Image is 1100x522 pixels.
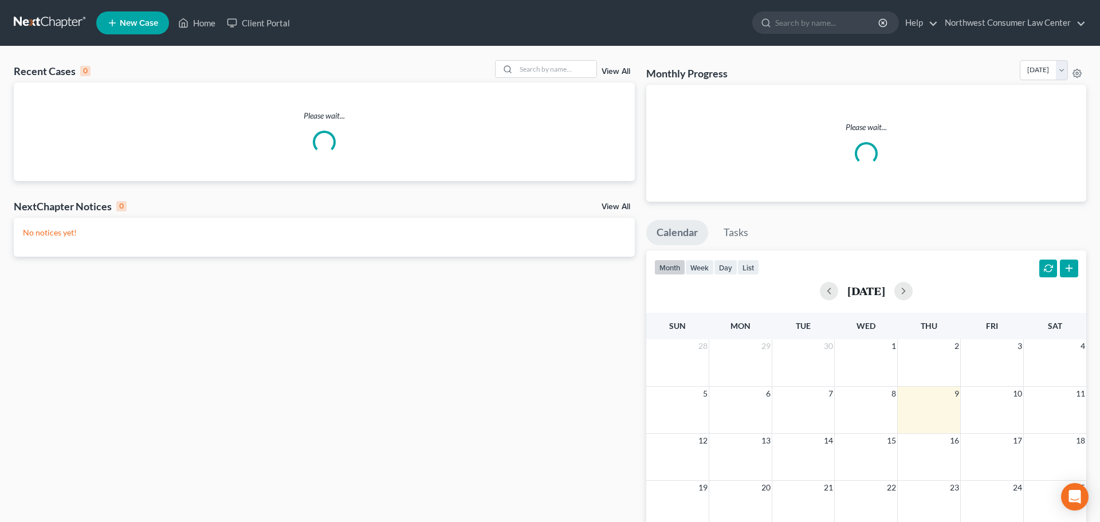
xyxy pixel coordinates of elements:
p: No notices yet! [23,227,626,238]
button: week [685,260,714,275]
a: Tasks [713,220,759,245]
span: New Case [120,19,158,28]
span: 2 [953,339,960,353]
h2: [DATE] [847,285,885,297]
span: 30 [823,339,834,353]
span: 10 [1012,387,1023,401]
input: Search by name... [775,12,880,33]
span: 18 [1075,434,1086,448]
div: Open Intercom Messenger [1061,483,1089,511]
span: 12 [697,434,709,448]
span: 29 [760,339,772,353]
span: 5 [702,387,709,401]
div: 0 [116,201,127,211]
input: Search by name... [516,61,596,77]
span: 7 [827,387,834,401]
span: 8 [890,387,897,401]
a: Northwest Consumer Law Center [939,13,1086,33]
span: 23 [949,481,960,494]
span: 17 [1012,434,1023,448]
button: list [737,260,759,275]
h3: Monthly Progress [646,66,728,80]
div: Recent Cases [14,64,91,78]
span: 13 [760,434,772,448]
span: Mon [730,321,751,331]
p: Please wait... [14,110,635,121]
span: 21 [823,481,834,494]
span: Sun [669,321,686,331]
span: Thu [921,321,937,331]
span: 20 [760,481,772,494]
span: Fri [986,321,998,331]
span: Tue [796,321,811,331]
span: 25 [1075,481,1086,494]
span: 24 [1012,481,1023,494]
a: Help [899,13,938,33]
span: 19 [697,481,709,494]
span: Sat [1048,321,1062,331]
span: 11 [1075,387,1086,401]
button: day [714,260,737,275]
span: 4 [1079,339,1086,353]
span: 14 [823,434,834,448]
a: Client Portal [221,13,296,33]
span: 1 [890,339,897,353]
span: 6 [765,387,772,401]
span: 16 [949,434,960,448]
span: 3 [1016,339,1023,353]
a: Calendar [646,220,708,245]
span: 9 [953,387,960,401]
a: View All [602,203,630,211]
span: 22 [886,481,897,494]
span: 15 [886,434,897,448]
button: month [654,260,685,275]
div: 0 [80,66,91,76]
a: View All [602,68,630,76]
a: Home [172,13,221,33]
p: Please wait... [655,121,1077,133]
span: 28 [697,339,709,353]
div: NextChapter Notices [14,199,127,213]
span: Wed [857,321,875,331]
